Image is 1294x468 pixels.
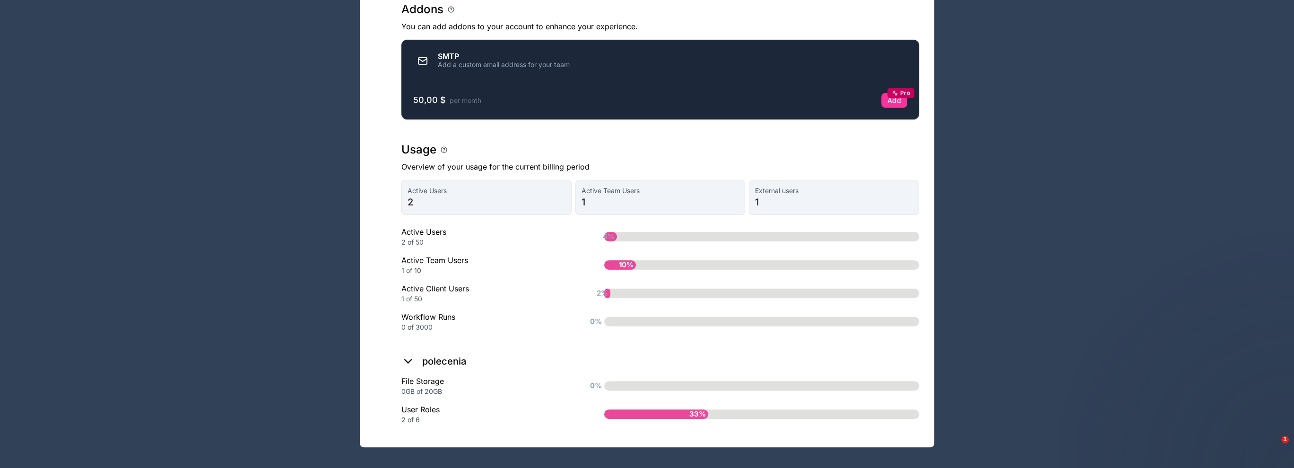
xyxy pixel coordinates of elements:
[401,238,574,247] div: 2 of 50
[401,21,919,32] p: You can add addons to your account to enhance your experience.
[401,311,574,332] div: Workflow Runs
[438,60,570,69] div: Add a custom email address for your team
[408,196,565,209] span: 2
[755,186,913,196] span: External users
[594,286,610,301] span: 2%
[401,255,574,275] div: Active Team Users
[887,96,901,105] div: Add
[1105,376,1294,442] iframe: Intercom notifications message
[422,355,466,368] h2: polecenia
[401,2,443,17] h1: Addons
[413,95,446,105] span: 50,00 $
[1262,436,1285,459] iframe: Intercom live chat
[582,196,739,209] span: 1
[408,186,565,196] span: Active Users
[401,161,919,172] p: Overview of your usage for the current billing period
[588,378,604,394] span: 0%
[755,196,913,209] span: 1
[588,314,604,330] span: 0%
[401,323,574,332] div: 0 of 3000
[401,142,436,157] h1: Usage
[1281,436,1289,443] span: 1
[401,404,574,425] div: User Roles
[401,375,574,396] div: File Storage
[401,387,574,396] div: 0GB of 20GB
[438,52,570,60] div: SMTP
[687,407,708,422] span: 33%
[401,226,574,247] div: Active Users
[450,96,481,104] span: per month
[401,283,574,304] div: Active Client Users
[401,294,574,304] div: 1 of 50
[600,229,617,245] span: 4%
[582,186,739,196] span: Active Team Users
[617,257,636,273] span: 10%
[881,93,907,108] button: AddPro
[900,89,910,97] span: Pro
[401,415,574,425] div: 2 of 6
[401,266,574,275] div: 1 of 10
